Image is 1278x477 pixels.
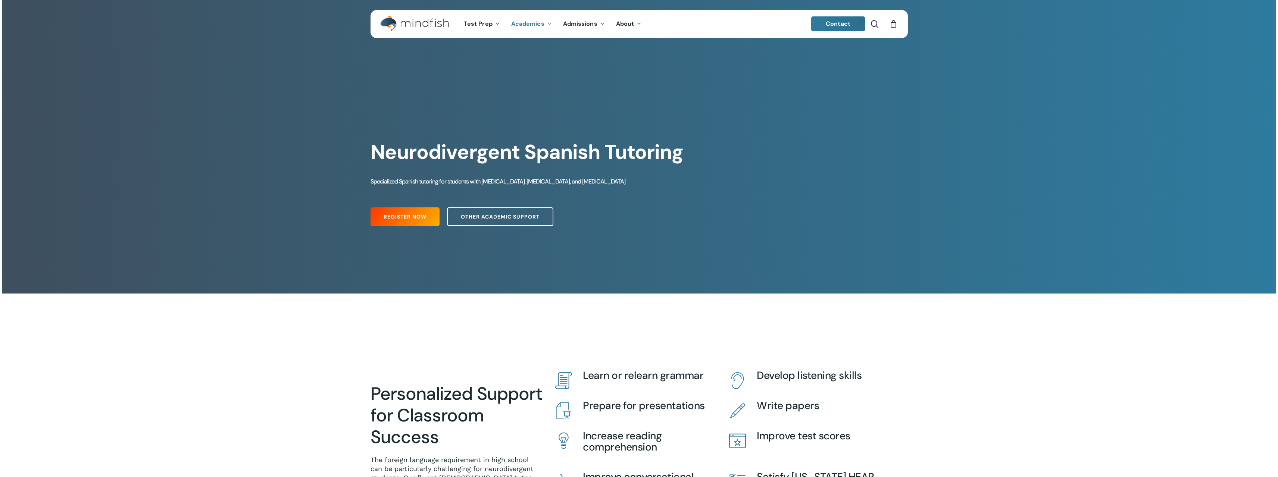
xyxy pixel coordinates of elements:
a: Admissions [557,21,610,27]
a: Academics [506,21,557,27]
span: Specialized Spanish tutoring for students with [MEDICAL_DATA], [MEDICAL_DATA], and [MEDICAL_DATA] [371,178,625,185]
span: Admissions [563,20,597,28]
span: Academics [511,20,544,28]
span: About [616,20,634,28]
h4: Develop listening skills [757,370,883,381]
span: Test Prep [464,20,493,28]
a: About [610,21,647,27]
span: Other Academic Support [461,213,540,220]
a: Contact [811,16,865,31]
a: Other Academic Support [447,207,553,226]
h1: Neurodivergent Spanish Tutoring [371,140,907,164]
a: Test Prep [458,21,506,27]
a: Register Now [371,207,440,226]
h2: Personalized Support for Classroom Success [371,383,542,448]
nav: Main Menu [458,10,647,38]
header: Main Menu [371,10,908,38]
h4: Learn or relearn grammar [583,370,709,381]
span: Contact [826,20,850,28]
h4: Prepare for presentations [583,400,709,411]
span: Register Now [384,213,426,220]
h4: Write papers [757,400,883,411]
h4: Improve test scores [757,430,883,442]
h4: Increase reading comprehension [583,430,709,453]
